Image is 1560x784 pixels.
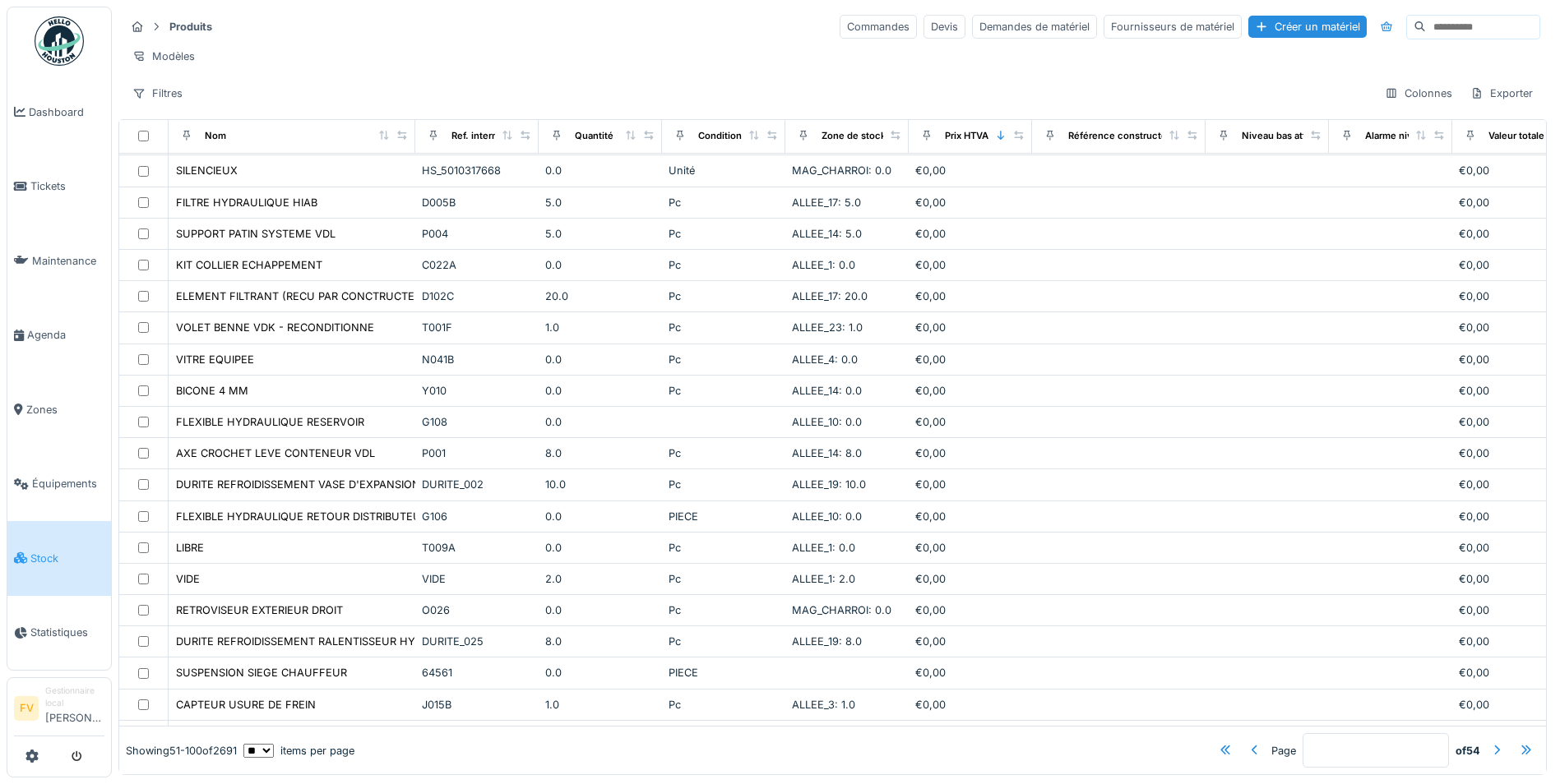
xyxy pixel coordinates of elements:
div: €0,00 [915,697,1025,713]
div: Pc [669,602,779,618]
div: 0.0 [545,414,655,430]
div: G108 [422,414,532,430]
div: FLEXIBLE HYDRAULIQUE RESERVOIR [176,414,364,430]
div: Exporter [1463,81,1540,105]
div: AXE CROCHET LEVE CONTENEUR VDL [176,445,375,461]
div: CAPTEUR USURE DE FREIN [176,697,316,713]
div: Référence constructeur [1068,129,1176,143]
div: Ref. interne [451,129,503,143]
span: Maintenance [32,253,104,269]
div: VIDE [422,571,532,587]
div: DURITE REFROIDISSEMENT VASE D'EXPANSION [176,477,420,492]
div: Pc [669,226,779,242]
div: Valeur totale [1488,129,1544,143]
div: Zone de stockage [822,129,902,143]
div: €0,00 [915,320,1025,335]
span: ALLEE_14: 8.0 [792,447,862,459]
a: Statistiques [7,596,111,671]
span: Tickets [30,178,104,194]
div: Fournisseurs de matériel [1104,15,1242,39]
span: ALLEE_1: 0.0 [792,259,855,271]
div: Pc [669,383,779,399]
span: ALLEE_19: 10.0 [792,478,866,491]
div: €0,00 [915,383,1025,399]
div: D005B [422,195,532,210]
div: VOLET BENNE VDK - RECONDITIONNE [176,320,374,335]
span: ALLEE_10: 0.0 [792,416,862,428]
a: FV Gestionnaire local[PERSON_NAME] [14,685,104,736]
span: ALLEE_17: 20.0 [792,290,868,302]
div: €0,00 [915,665,1025,680]
div: Alarme niveau bas [1365,129,1447,143]
div: Unité [669,163,779,178]
div: Y010 [422,383,532,399]
a: Zones [7,372,111,447]
a: Agenda [7,298,111,373]
span: ALLEE_17: 5.0 [792,196,861,209]
span: ALLEE_1: 0.0 [792,542,855,554]
a: Maintenance [7,224,111,298]
div: Modèles [125,44,202,68]
div: items per page [243,742,354,758]
div: €0,00 [915,445,1025,461]
img: Badge_color-CXgf-gQk.svg [35,16,84,66]
div: VITRE EQUIPEE [176,352,254,367]
div: Showing 51 - 100 of 2691 [126,742,237,758]
div: Conditionnement [698,129,776,143]
div: Filtres [125,81,190,105]
span: Équipements [32,476,104,491]
div: 0.0 [545,163,655,178]
div: Pc [669,571,779,587]
div: €0,00 [915,509,1025,524]
strong: of 54 [1456,742,1480,758]
span: ALLEE_1: 2.0 [792,573,855,585]
div: 0.0 [545,665,655,680]
span: Stock [30,551,104,566]
div: Devis [924,15,965,39]
div: Gestionnaire local [45,685,104,710]
div: Demandes de matériel [972,15,1097,39]
span: Statistiques [30,625,104,640]
div: T001F [422,320,532,335]
div: D102C [422,288,532,304]
div: P001 [422,445,532,461]
div: €0,00 [915,414,1025,430]
div: HS_5010317668 [422,163,532,178]
div: €0,00 [915,257,1025,273]
div: Pc [669,445,779,461]
div: €0,00 [915,226,1025,242]
div: Pc [669,288,779,304]
div: SUSPENSION SIEGE CHAUFFEUR [176,665,347,680]
span: Zones [26,402,104,417]
div: Pc [669,257,779,273]
div: Nom [205,129,226,143]
div: SILENCIEUX [176,163,238,178]
a: Équipements [7,447,111,522]
div: P004 [422,226,532,242]
div: KIT COLLIER ECHAPPEMENT [176,257,322,273]
span: ALLEE_14: 5.0 [792,228,862,240]
div: Pc [669,697,779,713]
div: Page [1271,742,1296,758]
div: Pc [669,477,779,492]
div: €0,00 [915,540,1025,556]
div: 10.0 [545,477,655,492]
a: Tickets [7,150,111,224]
div: Pc [669,352,779,367]
span: Dashboard [29,104,104,120]
div: €0,00 [915,634,1025,649]
div: €0,00 [915,571,1025,587]
div: 0.0 [545,383,655,399]
div: 1.0 [545,320,655,335]
div: Pc [669,320,779,335]
div: LIBRE [176,540,204,556]
div: FLEXIBLE HYDRAULIQUE RETOUR DISTRIBUTEUR LEVE CONTAINER [176,509,521,524]
div: 0.0 [545,602,655,618]
div: G106 [422,509,532,524]
div: ELEMENT FILTRANT (RECU PAR CONCTRUCTEUR) [176,288,433,304]
div: 0.0 [545,352,655,367]
div: DURITE_002 [422,477,532,492]
span: ALLEE_3: 1.0 [792,699,855,711]
div: O026 [422,602,532,618]
div: 64561 [422,665,532,680]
